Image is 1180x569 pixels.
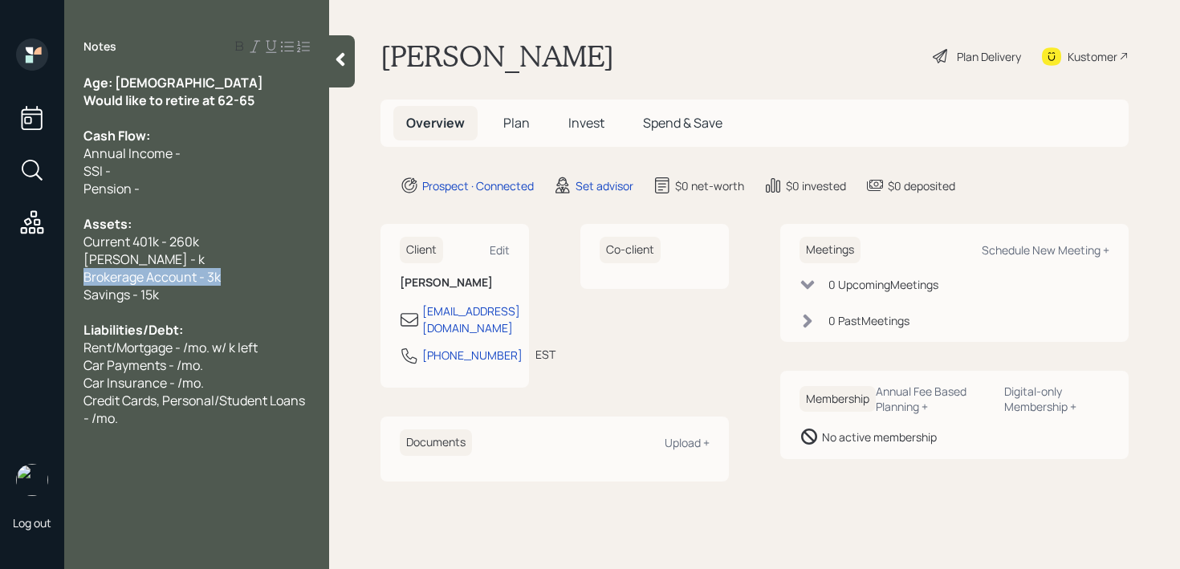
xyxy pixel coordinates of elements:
div: Schedule New Meeting + [982,242,1109,258]
div: Annual Fee Based Planning + [876,384,991,414]
span: Age: [DEMOGRAPHIC_DATA] [83,74,263,91]
label: Notes [83,39,116,55]
div: 0 Upcoming Meeting s [828,276,938,293]
h6: Meetings [800,237,861,263]
div: Set advisor [576,177,633,194]
span: Spend & Save [643,114,722,132]
div: EST [535,346,555,363]
div: $0 net-worth [675,177,744,194]
span: Rent/Mortgage - /mo. w/ k left [83,339,258,356]
h1: [PERSON_NAME] [380,39,614,74]
span: Current 401k - 260k [83,233,199,250]
div: Log out [13,515,51,530]
div: Digital-only Membership + [1004,384,1109,414]
span: Brokerage Account - 3k [83,268,221,286]
span: Invest [568,114,604,132]
div: Edit [490,242,510,258]
h6: Documents [400,429,472,456]
span: Would like to retire at 62-65 [83,91,254,109]
div: Upload + [665,435,710,450]
img: retirable_logo.png [16,464,48,496]
h6: [PERSON_NAME] [400,276,510,290]
div: Plan Delivery [957,48,1021,65]
span: [PERSON_NAME] - k [83,250,205,268]
span: Car Insurance - /mo. [83,374,204,392]
div: $0 deposited [888,177,955,194]
span: Car Payments - /mo. [83,356,203,374]
div: [PHONE_NUMBER] [422,347,523,364]
span: Credit Cards, Personal/Student Loans - /mo. [83,392,307,427]
span: Cash Flow: [83,127,150,144]
span: Liabilities/Debt: [83,321,183,339]
div: No active membership [822,429,937,445]
span: Plan [503,114,530,132]
span: SSI - [83,162,111,180]
span: Pension - [83,180,140,197]
span: Annual Income - [83,144,181,162]
span: Overview [406,114,465,132]
div: $0 invested [786,177,846,194]
div: Kustomer [1068,48,1117,65]
h6: Membership [800,386,876,413]
div: [EMAIL_ADDRESS][DOMAIN_NAME] [422,303,520,336]
div: Prospect · Connected [422,177,534,194]
span: Savings - 15k [83,286,159,303]
span: Assets: [83,215,132,233]
h6: Co-client [600,237,661,263]
h6: Client [400,237,443,263]
div: 0 Past Meeting s [828,312,909,329]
